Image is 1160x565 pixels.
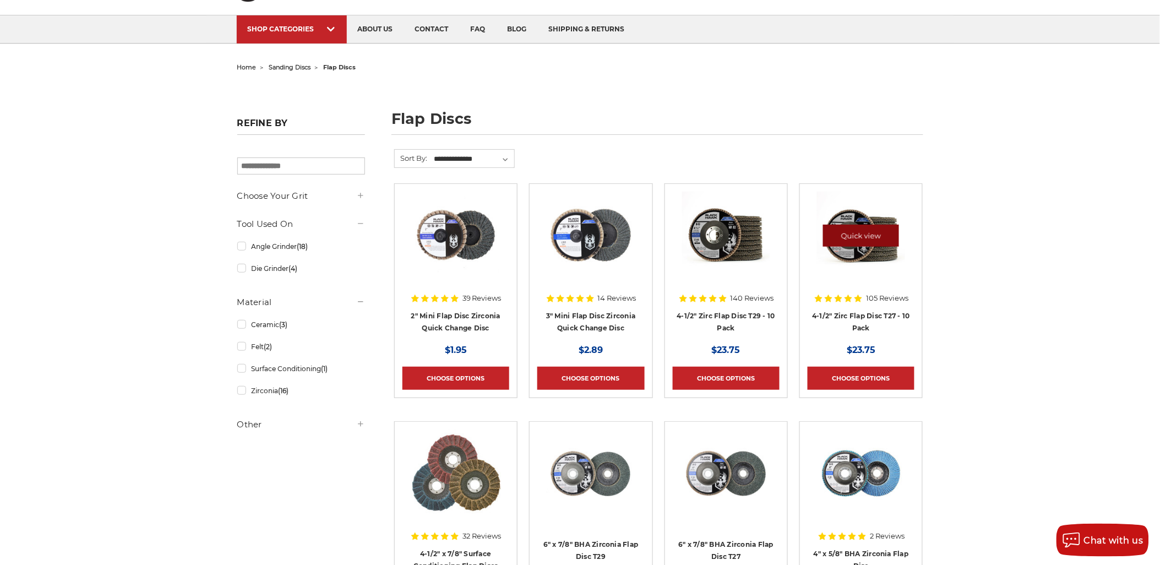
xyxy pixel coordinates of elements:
span: 140 Reviews [731,295,774,302]
span: $23.75 [712,345,740,355]
a: Scotch brite flap discs [402,430,509,536]
a: Die Grinder [237,259,365,278]
h1: flap discs [391,111,923,135]
a: 2" Mini Flap Disc Zirconia Quick Change Disc [411,312,501,333]
span: 14 Reviews [598,295,636,302]
a: shipping & returns [538,15,636,44]
a: 6" x 7/8" BHA Zirconia Flap Disc T29 [543,540,639,561]
a: blog [497,15,538,44]
a: 4-inch BHA Zirconia flap disc with 40 grit designed for aggressive metal sanding and grinding [808,430,914,536]
h5: Other [237,418,365,431]
span: (18) [297,242,308,251]
span: 32 Reviews [462,533,501,540]
a: Black Hawk 6 inch T29 coarse flap discs, 36 grit for efficient material removal [537,430,644,536]
button: Chat with us [1056,524,1149,557]
a: Felt [237,337,365,356]
a: Black Hawk 4-1/2" x 7/8" Flap Disc Type 27 - 10 Pack [808,192,914,298]
a: contact [404,15,460,44]
h5: Refine by [237,118,365,135]
a: Black Hawk Abrasives 2-inch Zirconia Flap Disc with 60 Grit Zirconia for Smooth Finishing [402,192,509,298]
select: Sort By: [433,151,515,167]
img: Black Hawk 4-1/2" x 7/8" Flap Disc Type 27 - 10 Pack [817,192,905,280]
span: 2 Reviews [870,533,905,540]
a: 6" x 7/8" BHA Zirconia Flap Disc T27 [678,540,774,561]
span: $1.95 [445,345,467,355]
img: Scotch brite flap discs [411,430,501,518]
a: Choose Options [537,367,644,390]
a: faq [460,15,497,44]
span: (4) [288,264,297,273]
a: sanding discs [269,63,311,71]
a: 3" Mini Flap Disc Zirconia Quick Change Disc [546,312,636,333]
a: 4.5" Black Hawk Zirconia Flap Disc 10 Pack [673,192,780,298]
h5: Tool Used On [237,218,365,231]
img: Black Hawk Abrasives 2-inch Zirconia Flap Disc with 60 Grit Zirconia for Smooth Finishing [412,192,500,280]
label: Sort By: [395,150,428,166]
a: Zirconia [237,381,365,400]
span: 39 Reviews [462,295,502,302]
span: (2) [264,343,272,351]
span: 105 Reviews [866,295,908,302]
img: BHA 3" Quick Change 60 Grit Flap Disc for Fine Grinding and Finishing [547,192,635,280]
span: $2.89 [579,345,603,355]
a: 4-1/2" Zirc Flap Disc T27 - 10 Pack [812,312,910,333]
div: SHOP CATEGORIES [248,25,336,33]
span: flap discs [324,63,356,71]
a: about us [347,15,404,44]
img: Black Hawk 6 inch T29 coarse flap discs, 36 grit for efficient material removal [547,430,635,518]
a: BHA 3" Quick Change 60 Grit Flap Disc for Fine Grinding and Finishing [537,192,644,298]
a: Coarse 36 grit BHA Zirconia flap disc, 6-inch, flat T27 for aggressive material removal [673,430,780,536]
a: Choose Options [402,367,509,390]
img: 4.5" Black Hawk Zirconia Flap Disc 10 Pack [682,192,770,280]
a: Surface Conditioning [237,359,365,378]
h5: Choose Your Grit [237,189,365,203]
a: 4-1/2" Zirc Flap Disc T29 - 10 Pack [677,312,776,333]
span: (1) [321,365,328,373]
span: $23.75 [847,345,875,355]
h5: Material [237,296,365,309]
img: 4-inch BHA Zirconia flap disc with 40 grit designed for aggressive metal sanding and grinding [817,430,905,518]
img: Coarse 36 grit BHA Zirconia flap disc, 6-inch, flat T27 for aggressive material removal [682,430,770,518]
a: Quick view [823,225,899,247]
a: Ceramic [237,315,365,334]
span: (16) [278,387,288,395]
a: Angle Grinder [237,237,365,256]
a: home [237,63,257,71]
a: Choose Options [673,367,780,390]
span: Chat with us [1084,535,1143,546]
a: Choose Options [808,367,914,390]
span: (3) [279,320,287,329]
